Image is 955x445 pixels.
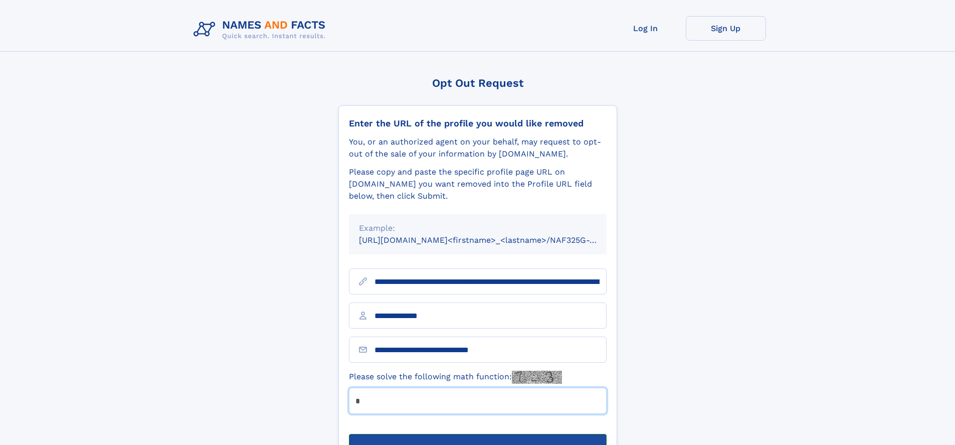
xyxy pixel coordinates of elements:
[189,16,334,43] img: Logo Names and Facts
[606,16,686,41] a: Log In
[349,136,607,160] div: You, or an authorized agent on your behalf, may request to opt-out of the sale of your informatio...
[359,235,626,245] small: [URL][DOMAIN_NAME]<firstname>_<lastname>/NAF325G-xxxxxxxx
[349,166,607,202] div: Please copy and paste the specific profile page URL on [DOMAIN_NAME] you want removed into the Pr...
[686,16,766,41] a: Sign Up
[359,222,597,234] div: Example:
[349,118,607,129] div: Enter the URL of the profile you would like removed
[338,77,617,89] div: Opt Out Request
[349,371,562,384] label: Please solve the following math function:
